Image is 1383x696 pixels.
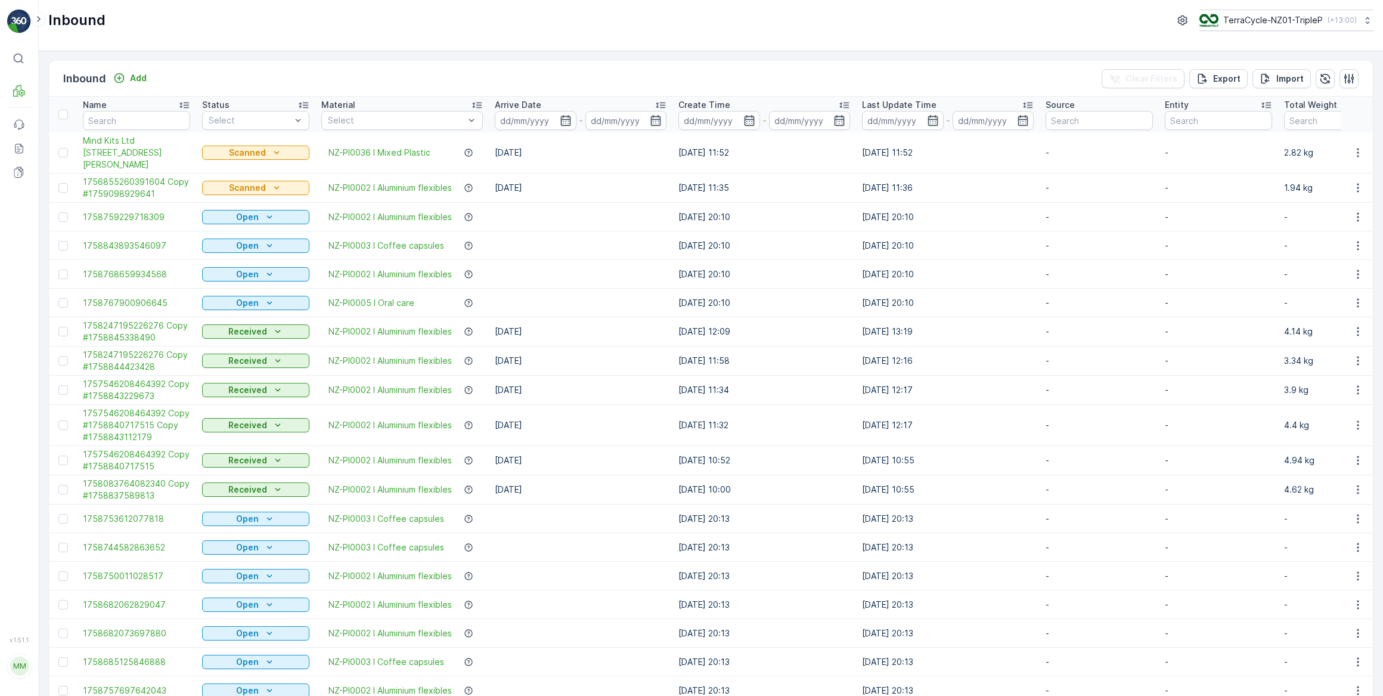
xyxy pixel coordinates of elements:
td: [DATE] 12:16 [856,347,1040,376]
span: 1758685125846888 [83,656,190,668]
div: Toggle Row Selected [58,212,68,222]
p: - [1165,211,1272,223]
p: Open [236,297,259,309]
td: [DATE] 20:13 [856,619,1040,648]
div: Toggle Row Selected [58,356,68,366]
td: [DATE] 20:13 [672,533,856,562]
p: Open [236,599,259,611]
a: NZ-PI0036 I Mixed Plastic [328,147,430,159]
p: - [1165,326,1272,338]
a: NZ-PI0002 I Aluminium flexibles [328,326,452,338]
p: - [1046,599,1153,611]
div: Toggle Row Selected [58,571,68,581]
button: Scanned [202,181,309,195]
div: Toggle Row Selected [58,270,68,279]
a: 1758682073697880 [83,627,190,639]
a: 1756855260391604 Copy #1759098929641 [83,176,190,200]
a: 1758083764082340 Copy #1758837589813 [83,478,190,502]
p: - [1046,570,1153,582]
a: NZ-PI0002 I Aluminium flexibles [328,182,452,194]
td: [DATE] 10:55 [856,446,1040,475]
p: - [1046,542,1153,553]
td: [DATE] 13:19 [856,317,1040,347]
button: Open [202,598,309,612]
div: MM [10,657,29,676]
td: [DATE] 20:13 [856,562,1040,590]
div: Toggle Row Selected [58,485,68,494]
p: Inbound [63,70,106,87]
a: 1758750011028517 [83,570,190,582]
button: Open [202,655,309,669]
a: NZ-PI0003 I Coffee capsules [328,513,444,525]
span: 1758247195226276 Copy #1758844423428 [83,349,190,373]
div: Toggle Row Selected [58,327,68,336]
a: NZ-PI0003 I Coffee capsules [328,656,444,668]
button: Clear Filters [1102,69,1184,88]
span: NZ-PI0005 I Oral care [328,297,414,309]
span: NZ-PI0003 I Coffee capsules [328,542,444,553]
p: Open [236,570,259,582]
a: NZ-PI0002 I Aluminium flexibles [328,419,452,431]
button: Open [202,267,309,282]
input: dd/mm/yyyy [862,111,944,130]
p: - [1046,211,1153,223]
p: - [1165,384,1272,396]
div: Toggle Row Selected [58,514,68,524]
p: Open [236,656,259,668]
a: NZ-PI0002 I Aluminium flexibles [328,268,452,280]
p: Total Weight [1284,99,1337,111]
p: - [1046,513,1153,525]
button: Import [1252,69,1311,88]
div: Toggle Row Selected [58,298,68,308]
a: NZ-PI0002 I Aluminium flexibles [328,211,452,223]
a: 1757546208464392 Copy #1758843229673 [83,378,190,402]
button: Scanned [202,146,309,160]
td: [DATE] [489,376,672,405]
p: Inbound [48,11,106,30]
div: Toggle Row Selected [58,629,68,638]
a: 1758843893546097 [83,240,190,252]
a: NZ-PI0002 I Aluminium flexibles [328,484,452,496]
span: NZ-PI0002 I Aluminium flexibles [328,355,452,367]
td: [DATE] 20:10 [856,260,1040,289]
span: 1758753612077818 [83,513,190,525]
a: NZ-PI0002 I Aluminium flexibles [328,384,452,396]
p: Select [328,115,464,126]
button: Received [202,354,309,368]
p: Export [1213,73,1241,85]
p: Material [321,99,355,111]
a: NZ-PI0002 I Aluminium flexibles [328,627,452,639]
p: Arrive Date [495,99,541,111]
button: Open [202,569,309,583]
button: Add [108,71,151,85]
td: [DATE] 10:00 [672,475,856,505]
p: - [1165,419,1272,431]
input: Search [1165,111,1272,130]
p: - [1046,419,1153,431]
a: NZ-PI0003 I Coffee capsules [328,240,444,252]
p: - [1046,627,1153,639]
img: TC_7kpGtVS.png [1199,14,1218,27]
p: - [1165,542,1272,553]
p: - [1046,484,1153,496]
p: Scanned [229,182,266,194]
a: NZ-PI0002 I Aluminium flexibles [328,570,452,582]
span: NZ-PI0002 I Aluminium flexibles [328,599,452,611]
p: - [1046,454,1153,466]
td: [DATE] [489,475,672,505]
p: Status [202,99,230,111]
p: - [1165,454,1272,466]
td: [DATE] 11:34 [672,376,856,405]
td: [DATE] 20:13 [672,590,856,619]
td: [DATE] 11:35 [672,174,856,203]
div: Toggle Row Selected [58,241,68,250]
p: Open [236,542,259,553]
img: logo [7,10,31,33]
